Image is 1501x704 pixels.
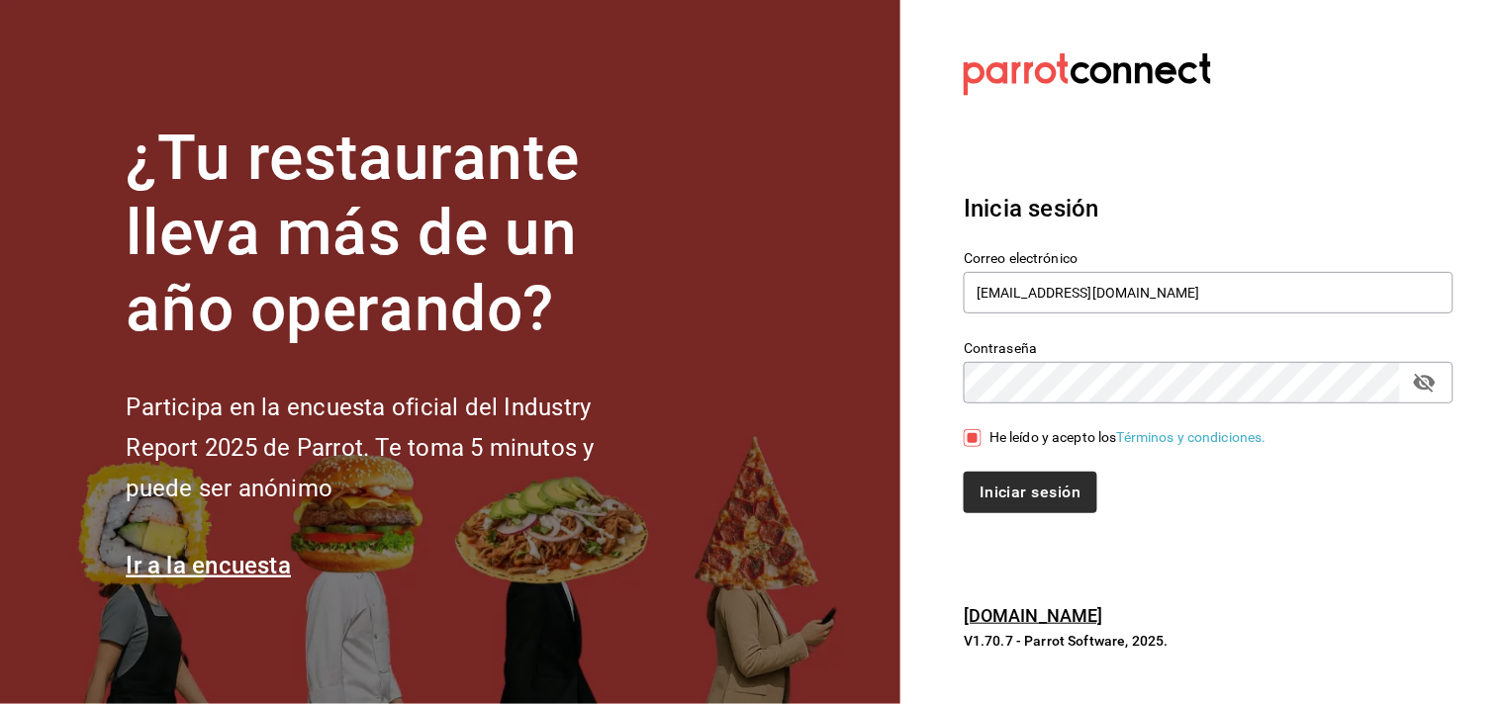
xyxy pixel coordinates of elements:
a: Términos y condiciones. [1117,429,1266,445]
button: passwordField [1408,366,1442,399]
a: Ir a la encuesta [126,552,291,579]
h1: ¿Tu restaurante lleva más de un año operando? [126,121,660,348]
input: Ingresa tu correo electrónico [964,272,1454,313]
h3: Inicia sesión [964,191,1454,226]
a: [DOMAIN_NAME] [964,605,1103,626]
label: Contraseña [964,341,1454,355]
button: Iniciar sesión [964,472,1096,513]
h2: Participa en la encuesta oficial del Industry Report 2025 de Parrot. Te toma 5 minutos y puede se... [126,388,660,508]
label: Correo electrónico [964,251,1454,265]
p: V1.70.7 - Parrot Software, 2025. [964,631,1454,651]
div: He leído y acepto los [989,427,1266,448]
